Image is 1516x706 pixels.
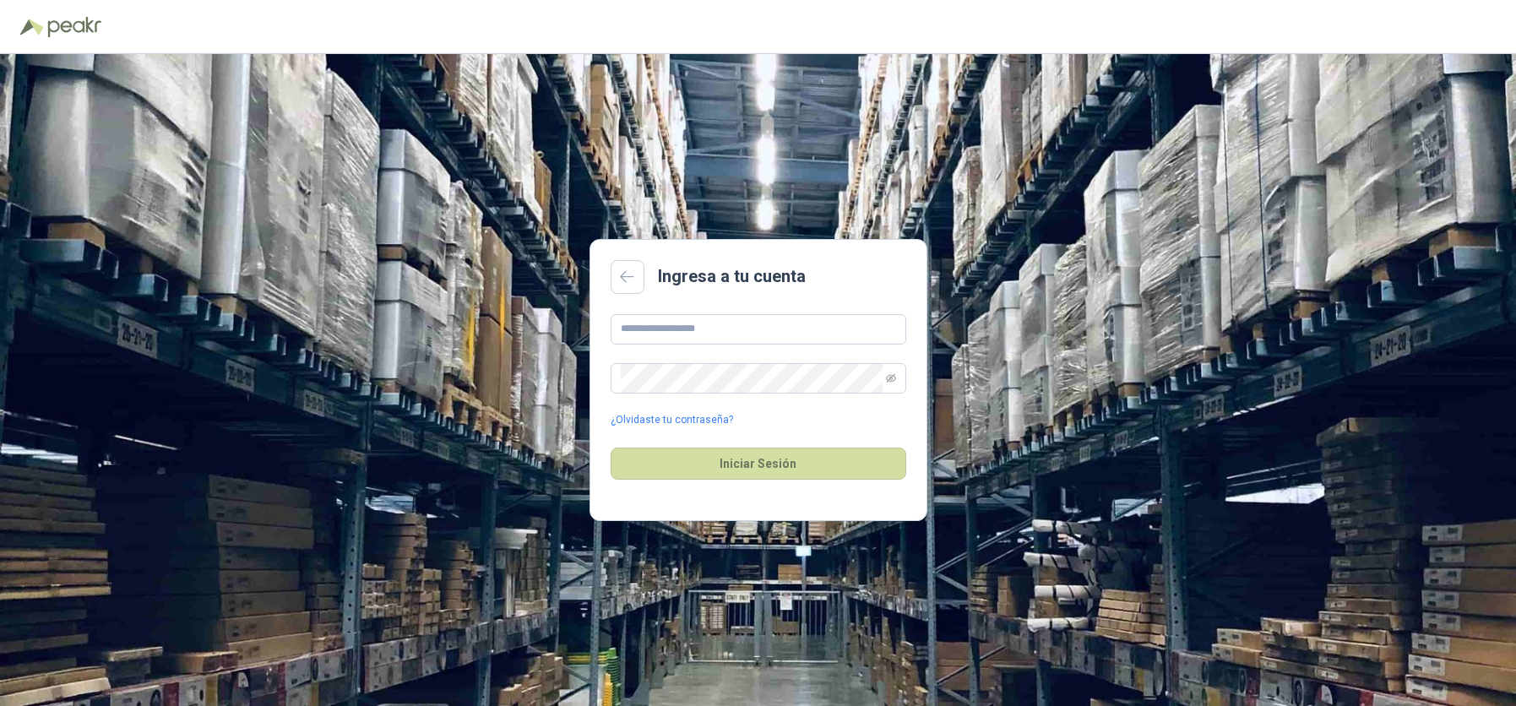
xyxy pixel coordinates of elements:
[886,373,896,383] span: eye-invisible
[47,17,101,37] img: Peakr
[611,412,733,428] a: ¿Olvidaste tu contraseña?
[611,448,906,480] button: Iniciar Sesión
[658,263,806,290] h2: Ingresa a tu cuenta
[20,19,44,35] img: Logo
